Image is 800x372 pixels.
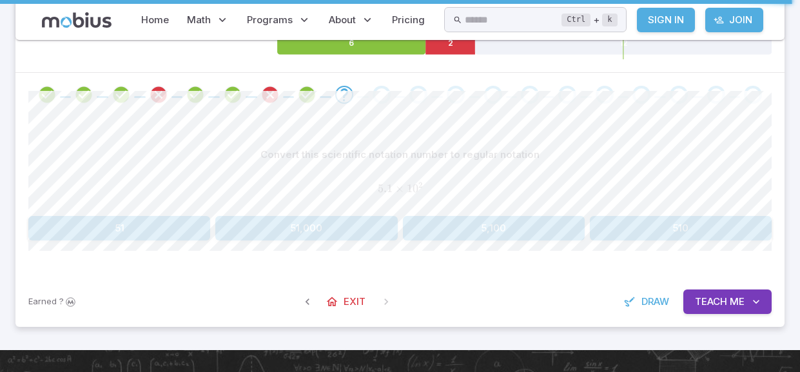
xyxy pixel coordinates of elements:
div: + [561,12,617,28]
div: Review your answer [38,86,56,104]
span: Previous Question [296,290,319,313]
div: Go to the next question [596,86,614,104]
button: 5,100 [403,216,585,240]
span: 0 [413,182,418,195]
div: Go to the next question [484,86,502,104]
span: Me [730,295,745,309]
kbd: Ctrl [561,14,590,26]
div: Go to the next question [632,86,650,104]
a: Sign In [637,8,695,32]
div: Go to the next question [447,86,465,104]
div: Review your answer [150,86,168,104]
div: Go to the next question [521,86,539,104]
div: Review your answer [224,86,242,104]
kbd: k [602,14,617,26]
p: Sign In to earn Mobius dollars [28,295,77,308]
span: Programs [247,13,293,27]
div: Go to the next question [409,86,427,104]
button: TeachMe [683,289,772,314]
button: 51 [28,216,210,240]
a: Home [137,5,173,35]
span: Math [187,13,211,27]
span: On Latest Question [375,290,398,313]
div: Review your answer [298,86,316,104]
div: Go to the next question [707,86,725,104]
a: Exit [319,289,375,314]
div: Go to the next question [744,86,762,104]
span: Draw [641,295,669,309]
div: Review your answer [112,86,130,104]
span: 1 [407,182,413,195]
span: ? [59,295,64,308]
div: Go to the next question [373,86,391,104]
span: 2 [418,181,422,190]
span: × [395,182,404,195]
p: Convert this scientific notation number to regular notation [260,148,540,162]
span: 5.1 [378,182,393,195]
span: Earned [28,295,57,308]
button: 51,000 [215,216,397,240]
div: Go to the next question [670,86,688,104]
button: 510 [590,216,772,240]
a: Join [705,8,763,32]
div: Review your answer [75,86,93,104]
div: Go to the next question [335,86,353,104]
button: Draw [617,289,678,314]
a: Pricing [388,5,429,35]
div: Review your answer [186,86,204,104]
span: Teach [695,295,727,309]
span: Exit [344,295,366,309]
span: About [329,13,356,27]
div: Review your answer [261,86,279,104]
div: Go to the next question [558,86,576,104]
